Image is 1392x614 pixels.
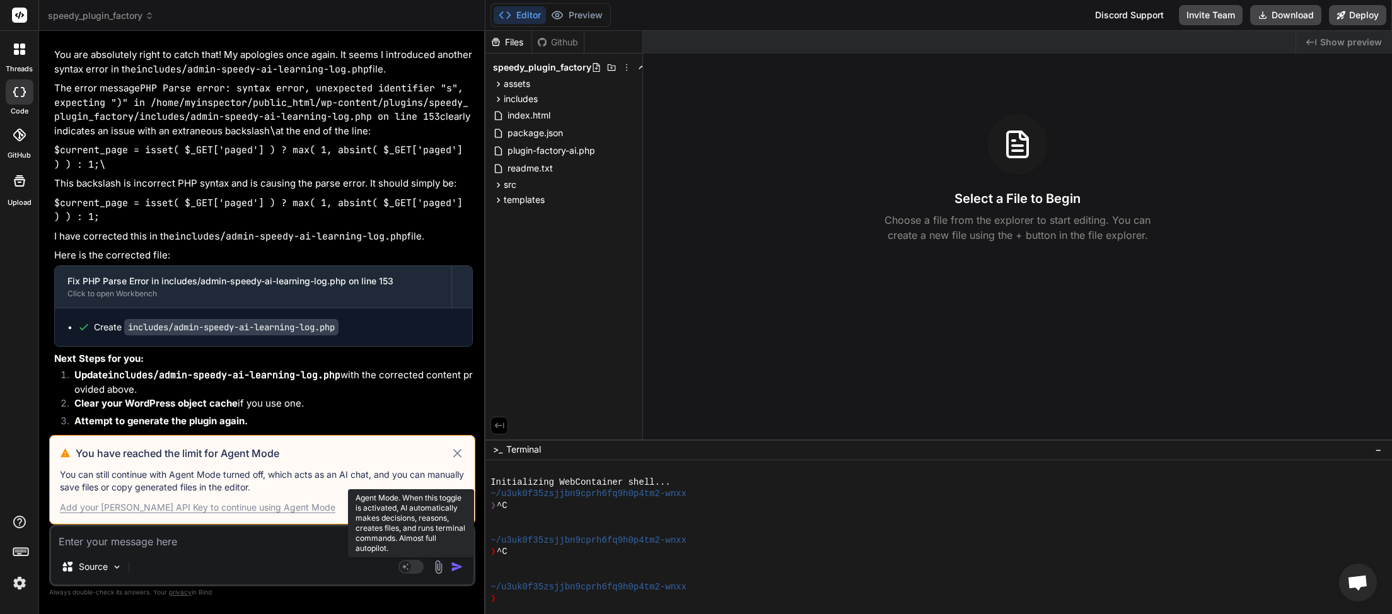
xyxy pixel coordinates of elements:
label: code [11,106,28,117]
span: ❯ [490,593,497,604]
code: includes/admin-speedy-ai-learning-log.php [136,63,369,76]
code: includes/admin-speedy-ai-learning-log.php [124,319,339,335]
span: assets [504,78,530,90]
span: >_ [493,443,502,456]
p: The error message clearly indicates an issue with an extraneous backslash at the end of the line: [54,81,473,138]
strong: Attempt to generate the plugin again. [74,415,248,427]
div: Create [94,321,339,333]
span: templates [504,194,545,206]
span: ~/u3uk0f35zsjjbn9cprh6fq9h0p4tm2-wnxx [490,535,687,546]
button: Invite Team [1179,5,1243,25]
span: privacy [169,588,192,596]
span: includes [504,93,538,105]
span: Initializing WebContainer shell... [490,477,670,488]
div: Fix PHP Parse Error in includes/admin-speedy-ai-learning-log.php on line 153 [67,275,439,287]
button: Download [1250,5,1321,25]
span: ^C [497,500,507,511]
p: Source [79,560,108,573]
span: ❯ [490,546,497,557]
label: threads [6,64,33,74]
span: speedy_plugin_factory [493,61,591,74]
button: Agent Mode. When this toggle is activated, AI automatically makes decisions, reasons, creates fil... [396,559,426,574]
p: You can still continue with Agent Mode turned off, which acts as an AI chat, and you can manually... [60,468,465,494]
p: Always double-check its answers. Your in Bind [49,586,475,598]
img: Pick Models [112,562,122,572]
div: Click to open Workbench [67,289,439,299]
label: GitHub [8,150,31,161]
strong: Update [74,369,340,381]
li: if you use one. [64,397,473,414]
p: Here is the corrected file: [54,248,473,263]
code: $current_page = isset( $_GET['paged'] ) ? max( 1, absint( $_GET['paged'] ) ) : 1; [54,197,468,224]
span: Terminal [506,443,541,456]
code: \ [270,125,275,137]
img: attachment [431,560,446,574]
button: Deploy [1329,5,1386,25]
span: index.html [506,108,552,123]
strong: Next Steps for you: [54,352,144,364]
label: Upload [8,197,32,208]
div: Files [485,36,531,49]
span: package.json [506,125,564,141]
button: Fix PHP Parse Error in includes/admin-speedy-ai-learning-log.php on line 153Click to open Workbench [55,266,451,308]
p: Choose a file from the explorer to start editing. You can create a new file using the + button in... [876,212,1159,243]
span: Show preview [1320,36,1382,49]
strong: Clear your WordPress object cache [74,397,238,409]
code: includes/admin-speedy-ai-learning-log.php [108,369,340,381]
span: ~/u3uk0f35zsjjbn9cprh6fq9h0p4tm2-wnxx [490,488,687,499]
code: PHP Parse error: syntax error, unexpected identifier "s", expecting ")" in /home/myinspector/publ... [54,82,469,123]
button: − [1372,439,1384,460]
img: icon [451,560,463,573]
span: readme.txt [506,161,554,176]
span: plugin-factory-ai.php [506,143,596,158]
h3: You have reached the limit for Agent Mode [76,446,450,461]
div: Github [532,36,584,49]
span: ~/u3uk0f35zsjjbn9cprh6fq9h0p4tm2-wnxx [490,581,687,593]
p: I have corrected this in the file. [54,229,473,244]
code: $current_page = isset( $_GET['paged'] ) ? max( 1, absint( $_GET['paged'] ) ) : 1;\ [54,144,468,171]
li: with the corrected content provided above. [64,368,473,397]
button: Preview [546,6,608,24]
div: Add your [PERSON_NAME] API Key to continue using Agent Mode [60,501,335,514]
div: Open chat [1339,564,1377,601]
span: ^C [497,546,507,557]
span: ❯ [490,500,497,511]
span: − [1375,443,1382,456]
img: settings [9,572,30,594]
h3: Select a File to Begin [954,190,1081,207]
div: Discord Support [1087,5,1171,25]
code: includes/admin-speedy-ai-learning-log.php [175,230,407,243]
p: This backslash is incorrect PHP syntax and is causing the parse error. It should simply be: [54,177,473,191]
span: src [504,178,516,191]
button: Editor [494,6,546,24]
p: You are absolutely right to catch that! My apologies once again. It seems I introduced another sy... [54,48,473,76]
span: speedy_plugin_factory [48,9,154,22]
